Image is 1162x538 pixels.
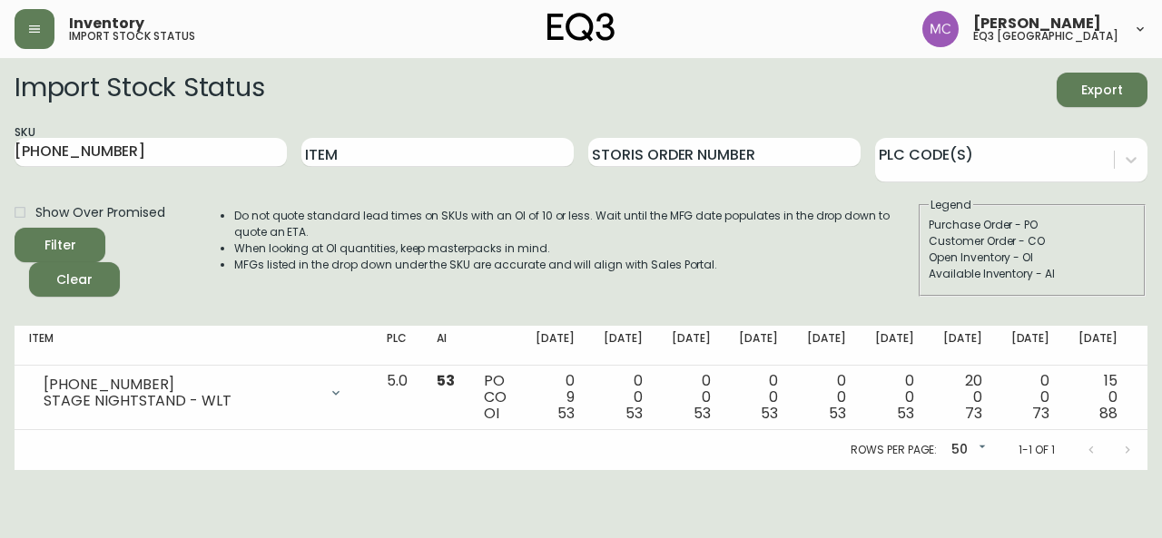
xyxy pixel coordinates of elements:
span: Inventory [69,16,144,31]
div: STAGE NIGHTSTAND - WLT [44,393,318,409]
span: 73 [1032,403,1049,424]
div: PO CO [484,373,507,422]
button: Export [1057,73,1147,107]
h5: eq3 [GEOGRAPHIC_DATA] [973,31,1118,42]
th: [DATE] [589,326,657,366]
span: 53 [557,403,575,424]
th: [DATE] [793,326,861,366]
span: 53 [625,403,643,424]
div: Open Inventory - OI [929,249,1136,266]
span: 53 [437,370,455,391]
div: 0 0 [875,373,914,422]
img: 6dbdb61c5655a9a555815750a11666cc [922,11,959,47]
th: [DATE] [657,326,725,366]
span: 88 [1099,403,1118,424]
button: Clear [29,262,120,297]
th: [DATE] [724,326,793,366]
div: 15 0 [1078,373,1118,422]
th: [DATE] [521,326,589,366]
div: 0 0 [739,373,778,422]
th: [DATE] [1064,326,1132,366]
div: 50 [944,435,990,465]
li: Do not quote standard lead times on SKUs with an OI of 10 or less. Wait until the MFG date popula... [234,208,917,240]
div: 0 0 [1011,373,1050,422]
button: Filter [15,228,105,262]
div: Customer Order - CO [929,233,1136,249]
li: When looking at OI quantities, keep masterpacks in mind. [234,240,917,257]
span: Export [1071,79,1133,102]
th: [DATE] [929,326,997,366]
legend: Legend [929,197,973,213]
span: 73 [965,403,982,424]
div: [PHONE_NUMBER] [44,377,318,393]
span: [PERSON_NAME] [973,16,1101,31]
span: Clear [44,269,105,291]
span: 53 [694,403,711,424]
div: Purchase Order - PO [929,217,1136,233]
th: Item [15,326,372,366]
div: 0 0 [672,373,711,422]
td: 5.0 [372,366,422,430]
p: Rows per page: [851,442,937,458]
div: Available Inventory - AI [929,266,1136,282]
span: Show Over Promised [35,203,165,222]
div: 0 0 [807,373,846,422]
div: 0 9 [536,373,575,422]
th: [DATE] [861,326,929,366]
th: [DATE] [997,326,1065,366]
div: 20 0 [943,373,982,422]
th: AI [422,326,469,366]
span: 53 [761,403,778,424]
span: 53 [829,403,846,424]
th: PLC [372,326,422,366]
h5: import stock status [69,31,195,42]
div: Filter [44,234,76,257]
h2: Import Stock Status [15,73,264,107]
img: logo [547,13,615,42]
span: 53 [897,403,914,424]
div: 0 0 [604,373,643,422]
li: MFGs listed in the drop down under the SKU are accurate and will align with Sales Portal. [234,257,917,273]
span: OI [484,403,499,424]
p: 1-1 of 1 [1019,442,1055,458]
div: [PHONE_NUMBER]STAGE NIGHTSTAND - WLT [29,373,358,413]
